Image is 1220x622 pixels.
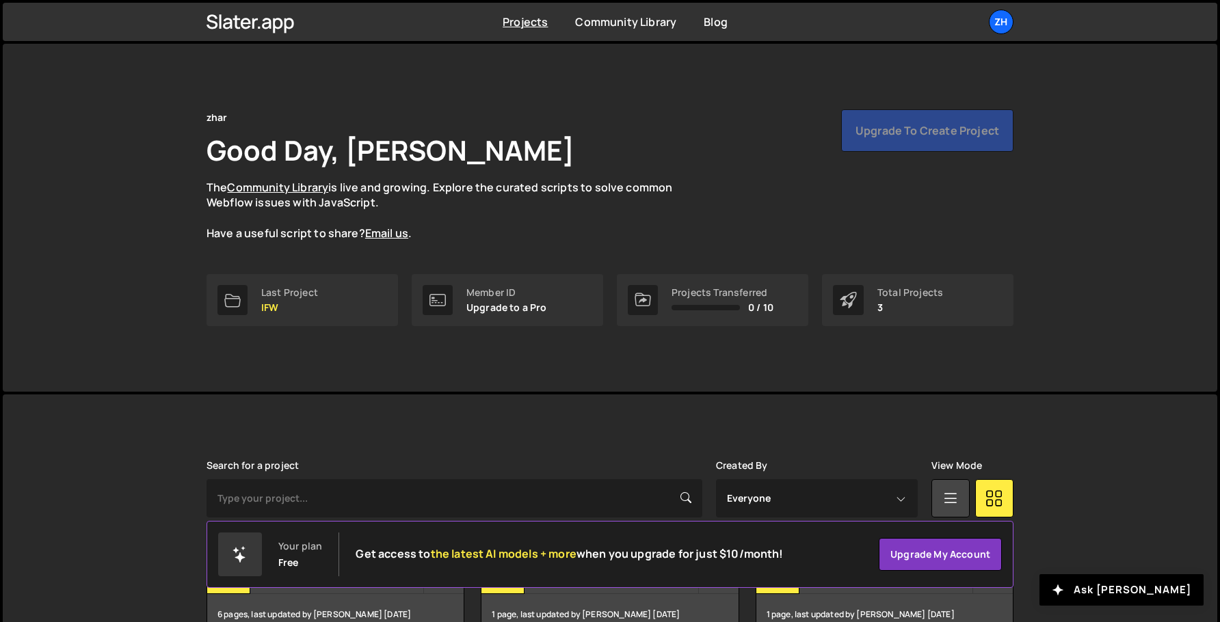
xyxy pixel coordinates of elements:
h2: Get access to when you upgrade for just $10/month! [356,547,783,560]
div: zhar [207,109,228,126]
a: Email us [365,226,408,241]
div: Free [278,557,299,568]
input: Type your project... [207,479,702,517]
div: Your plan [278,541,322,552]
p: The is live and growing. Explore the curated scripts to solve common Webflow issues with JavaScri... [207,180,699,241]
span: the latest AI models + more [431,546,576,561]
label: Created By [716,460,768,471]
a: Projects [503,14,548,29]
a: Blog [704,14,728,29]
div: Member ID [466,287,547,298]
label: View Mode [931,460,982,471]
span: 0 / 10 [748,302,773,313]
h1: Good Day, [PERSON_NAME] [207,131,574,169]
a: Community Library [575,14,676,29]
a: Last Project IFW [207,274,398,326]
button: Ask [PERSON_NAME] [1039,574,1204,606]
a: zh [989,10,1013,34]
div: Total Projects [877,287,943,298]
div: Projects Transferred [672,287,773,298]
p: Upgrade to a Pro [466,302,547,313]
a: Upgrade my account [879,538,1002,571]
div: Last Project [261,287,318,298]
label: Search for a project [207,460,299,471]
p: IFW [261,302,318,313]
p: 3 [877,302,943,313]
a: Community Library [227,180,328,195]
